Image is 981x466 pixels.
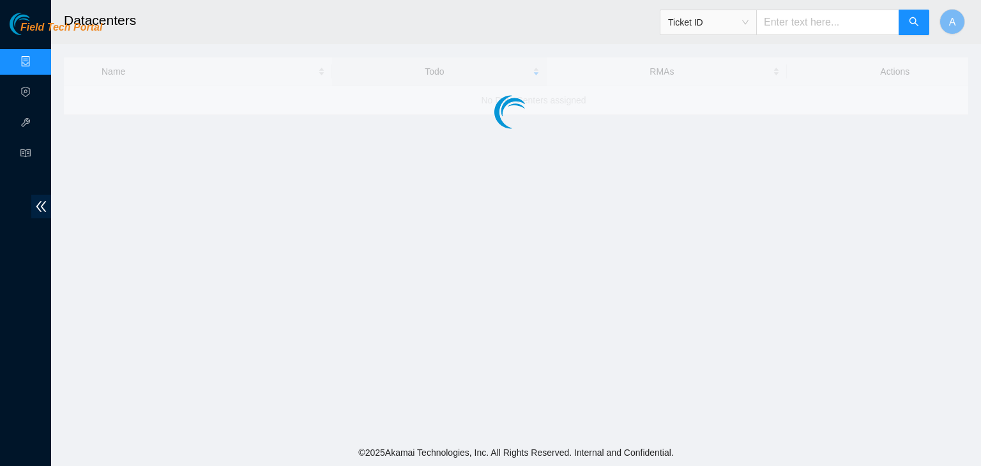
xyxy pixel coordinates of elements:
[668,13,749,32] span: Ticket ID
[899,10,929,35] button: search
[10,13,65,35] img: Akamai Technologies
[20,142,31,168] span: read
[51,439,981,466] footer: © 2025 Akamai Technologies, Inc. All Rights Reserved. Internal and Confidential.
[756,10,899,35] input: Enter text here...
[909,17,919,29] span: search
[20,22,102,34] span: Field Tech Portal
[949,14,956,30] span: A
[31,195,51,218] span: double-left
[939,9,965,34] button: A
[10,23,102,40] a: Akamai TechnologiesField Tech Portal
